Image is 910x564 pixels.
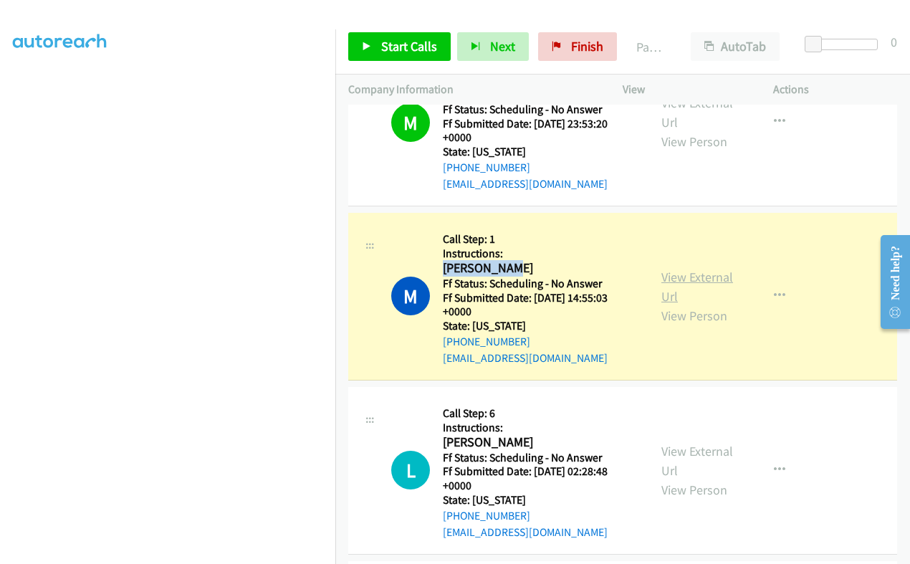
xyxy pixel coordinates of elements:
[391,451,430,489] h1: L
[348,81,597,98] p: Company Information
[636,37,665,57] p: Paused
[443,232,636,247] h5: Call Step: 1
[891,32,897,52] div: 0
[691,32,780,61] button: AutoTab
[443,464,636,492] h5: Ff Submitted Date: [DATE] 02:28:48 +0000
[443,260,636,277] h2: [PERSON_NAME]
[443,434,636,451] h2: [PERSON_NAME]
[443,406,636,421] h5: Call Step: 6
[661,269,733,305] a: View External Url
[538,32,617,61] a: Finish
[661,307,727,324] a: View Person
[571,38,603,54] span: Finish
[443,319,636,333] h5: State: [US_STATE]
[490,38,515,54] span: Next
[443,291,636,319] h5: Ff Submitted Date: [DATE] 14:55:03 +0000
[457,32,529,61] button: Next
[773,81,898,98] p: Actions
[348,32,451,61] a: Start Calls
[443,247,636,261] h5: Instructions:
[391,103,430,142] h1: M
[443,493,636,507] h5: State: [US_STATE]
[443,177,608,191] a: [EMAIL_ADDRESS][DOMAIN_NAME]
[443,335,530,348] a: [PHONE_NUMBER]
[443,161,530,174] a: [PHONE_NUMBER]
[443,509,530,522] a: [PHONE_NUMBER]
[661,482,727,498] a: View Person
[443,421,636,435] h5: Instructions:
[443,277,636,291] h5: Ff Status: Scheduling - No Answer
[443,451,636,465] h5: Ff Status: Scheduling - No Answer
[391,277,430,315] h1: M
[443,351,608,365] a: [EMAIL_ADDRESS][DOMAIN_NAME]
[661,443,733,479] a: View External Url
[443,117,636,145] h5: Ff Submitted Date: [DATE] 23:53:20 +0000
[443,525,608,539] a: [EMAIL_ADDRESS][DOMAIN_NAME]
[661,133,727,150] a: View Person
[381,38,437,54] span: Start Calls
[443,102,636,117] h5: Ff Status: Scheduling - No Answer
[443,145,636,159] h5: State: [US_STATE]
[623,81,747,98] p: View
[868,225,910,339] iframe: Resource Center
